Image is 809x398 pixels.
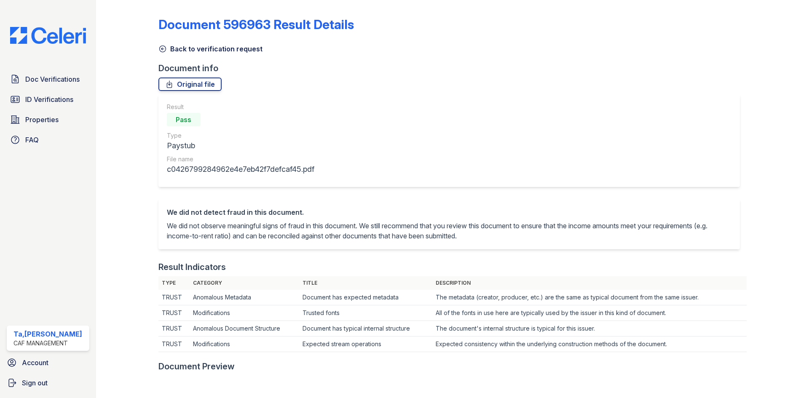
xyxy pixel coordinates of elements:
[167,131,314,140] div: Type
[299,337,432,352] td: Expected stream operations
[158,321,190,337] td: TRUST
[167,221,731,241] p: We did not observe meaningful signs of fraud in this document. We still recommend that you review...
[432,290,747,305] td: The metadata (creator, producer, etc.) are the same as typical document from the same issuer.
[25,115,59,125] span: Properties
[190,290,299,305] td: Anomalous Metadata
[432,321,747,337] td: The document's internal structure is typical for this issuer.
[158,361,235,372] div: Document Preview
[432,276,747,290] th: Description
[190,276,299,290] th: Category
[13,339,82,347] div: CAF Management
[3,354,93,371] a: Account
[25,135,39,145] span: FAQ
[158,44,263,54] a: Back to verification request
[167,207,731,217] div: We did not detect fraud in this document.
[158,261,226,273] div: Result Indicators
[167,140,314,152] div: Paystub
[158,276,190,290] th: Type
[25,74,80,84] span: Doc Verifications
[13,329,82,339] div: Ta,[PERSON_NAME]
[190,337,299,352] td: Modifications
[3,27,93,44] img: CE_Logo_Blue-a8612792a0a2168367f1c8372b55b34899dd931a85d93a1a3d3e32e68fde9ad4.png
[7,111,89,128] a: Properties
[299,321,432,337] td: Document has typical internal structure
[7,91,89,108] a: ID Verifications
[158,290,190,305] td: TRUST
[299,305,432,321] td: Trusted fonts
[190,305,299,321] td: Modifications
[158,17,354,32] a: Document 596963 Result Details
[299,290,432,305] td: Document has expected metadata
[22,378,48,388] span: Sign out
[7,131,89,148] a: FAQ
[7,71,89,88] a: Doc Verifications
[167,113,201,126] div: Pass
[167,155,314,163] div: File name
[190,321,299,337] td: Anomalous Document Structure
[299,276,432,290] th: Title
[25,94,73,104] span: ID Verifications
[3,374,93,391] a: Sign out
[432,305,747,321] td: All of the fonts in use here are typically used by the issuer in this kind of document.
[158,62,747,74] div: Document info
[167,103,314,111] div: Result
[167,163,314,175] div: c0426799284962e4e7eb42f7defcaf45.pdf
[158,77,222,91] a: Original file
[158,305,190,321] td: TRUST
[432,337,747,352] td: Expected consistency within the underlying construction methods of the document.
[158,337,190,352] td: TRUST
[22,358,48,368] span: Account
